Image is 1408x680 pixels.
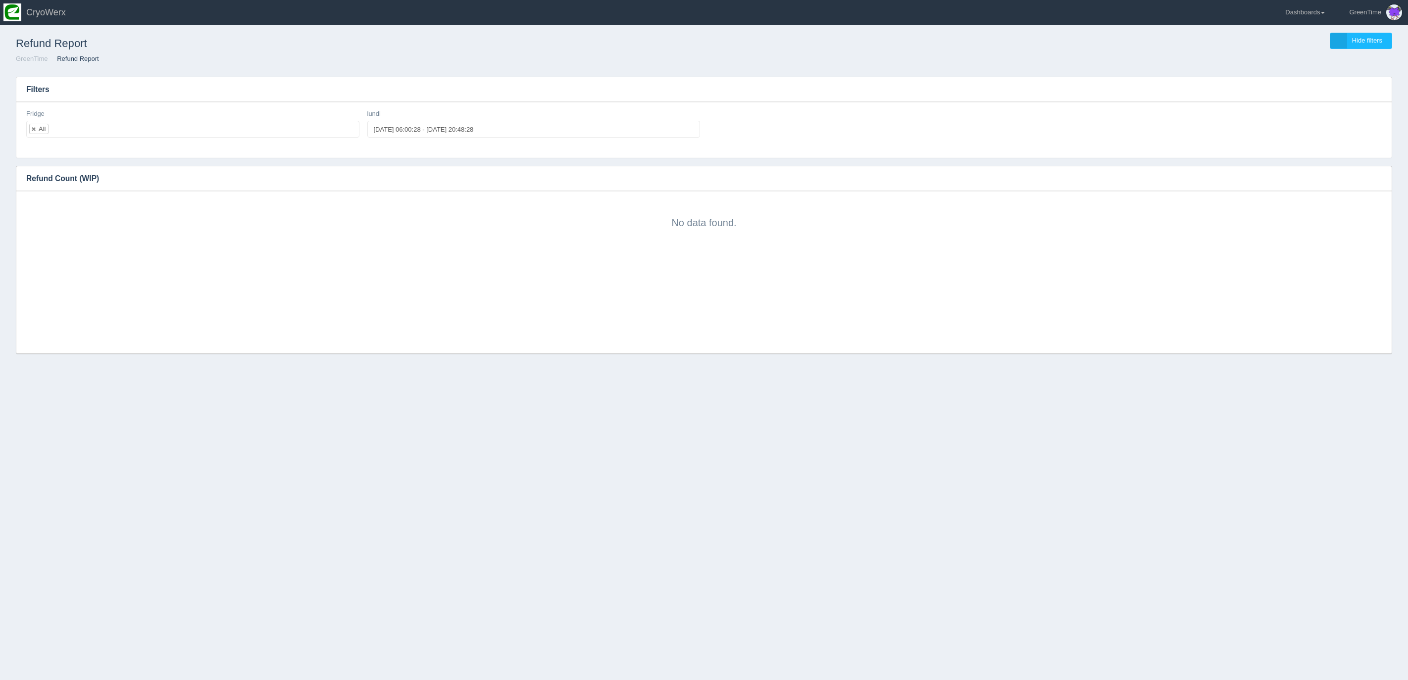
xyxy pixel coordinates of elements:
[1352,37,1382,44] span: Hide filters
[1349,2,1381,22] div: GreenTime
[16,77,1392,102] h3: Filters
[26,7,66,17] span: CryoWerx
[26,201,1382,230] div: No data found.
[26,109,45,119] label: Fridge
[367,109,381,119] label: lundi
[50,54,99,64] li: Refund Report
[16,55,48,62] a: GreenTime
[1330,33,1392,49] a: Hide filters
[1386,4,1402,20] img: Profile Picture
[16,33,704,54] h1: Refund Report
[16,166,1361,191] h3: Refund Count (WIP)
[3,3,21,21] img: so2zg2bv3y2ub16hxtjr.png
[39,126,46,132] div: All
